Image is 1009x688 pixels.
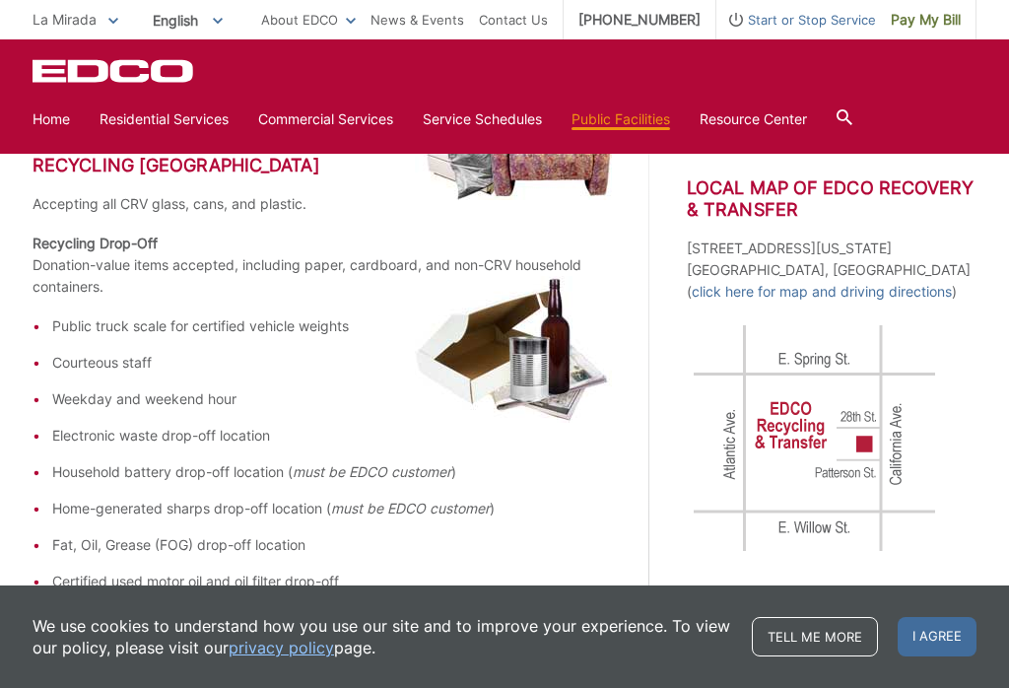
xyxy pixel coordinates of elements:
[687,238,976,303] p: [STREET_ADDRESS][US_STATE] [GEOGRAPHIC_DATA], [GEOGRAPHIC_DATA] ( )
[572,108,670,130] a: Public Facilities
[52,425,612,447] li: Electronic waste drop-off location
[891,9,961,31] span: Pay My Bill
[293,463,451,480] em: must be EDCO customer
[415,276,612,423] img: Cardboard, bottles, cans, newspapers
[33,235,158,251] strong: Recycling Drop-Off
[479,9,548,31] a: Contact Us
[33,108,70,130] a: Home
[100,108,229,130] a: Residential Services
[52,388,612,410] li: Weekday and weekend hour
[52,571,612,592] li: Certified used motor oil and oil filter drop-off
[33,11,97,28] span: La Mirada
[687,320,943,557] img: image
[752,617,878,656] a: Tell me more
[370,9,464,31] a: News & Events
[229,637,334,658] a: privacy policy
[52,534,612,556] li: Fat, Oil, Grease (FOG) drop-off location
[692,281,952,303] a: click here for map and driving directions
[52,461,612,483] li: Household battery drop-off location ( )
[33,233,612,298] p: Donation-value items accepted, including paper, cardboard, and non-CRV household containers.
[258,108,393,130] a: Commercial Services
[331,500,490,516] em: must be EDCO customer
[52,352,612,374] li: Courteous staff
[52,315,612,337] li: Public truck scale for certified vehicle weights
[138,4,237,36] span: English
[52,498,612,519] li: Home-generated sharps drop-off location ( )
[33,155,612,176] h2: Recycling [GEOGRAPHIC_DATA]
[700,108,807,130] a: Resource Center
[423,108,542,130] a: Service Schedules
[33,193,612,215] p: Accepting all CRV glass, cans, and plastic.
[687,177,976,221] h2: Local Map of EDCO Recovery & Transfer
[33,59,196,83] a: EDCD logo. Return to the homepage.
[33,615,732,658] p: We use cookies to understand how you use our site and to improve your experience. To view our pol...
[261,9,356,31] a: About EDCO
